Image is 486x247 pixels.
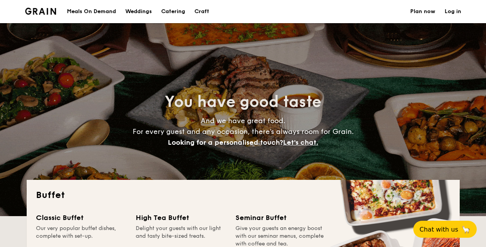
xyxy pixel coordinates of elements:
[136,212,226,223] div: High Tea Buffet
[36,212,126,223] div: Classic Buffet
[36,189,450,201] h2: Buffet
[25,8,56,15] a: Logotype
[235,212,326,223] div: Seminar Buffet
[25,8,56,15] img: Grain
[419,226,458,233] span: Chat with us
[461,225,471,234] span: 🦙
[168,138,283,147] span: Looking for a personalised touch?
[133,117,354,147] span: And we have great food. For every guest and any occasion, there’s always room for Grain.
[283,138,318,147] span: Let's chat.
[413,221,477,238] button: Chat with us🦙
[165,93,321,111] span: You have good taste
